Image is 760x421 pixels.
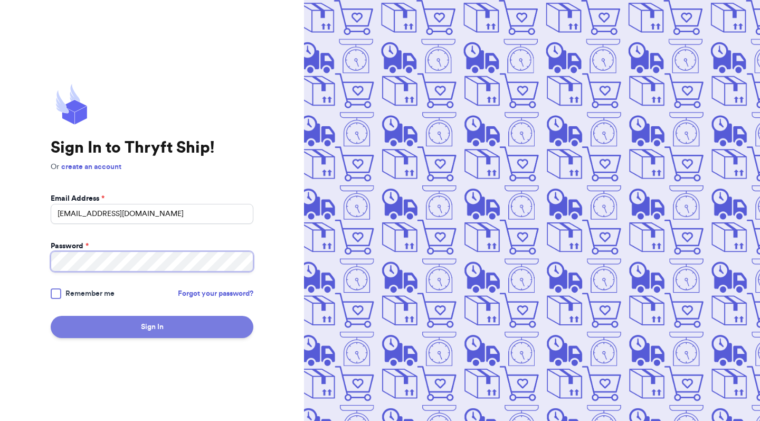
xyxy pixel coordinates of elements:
label: Email Address [51,193,104,204]
a: create an account [61,163,121,171]
button: Sign In [51,316,253,338]
span: Remember me [65,288,115,299]
p: Or [51,162,253,172]
h1: Sign In to Thryft Ship! [51,138,253,157]
label: Password [51,241,89,251]
a: Forgot your password? [178,288,253,299]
